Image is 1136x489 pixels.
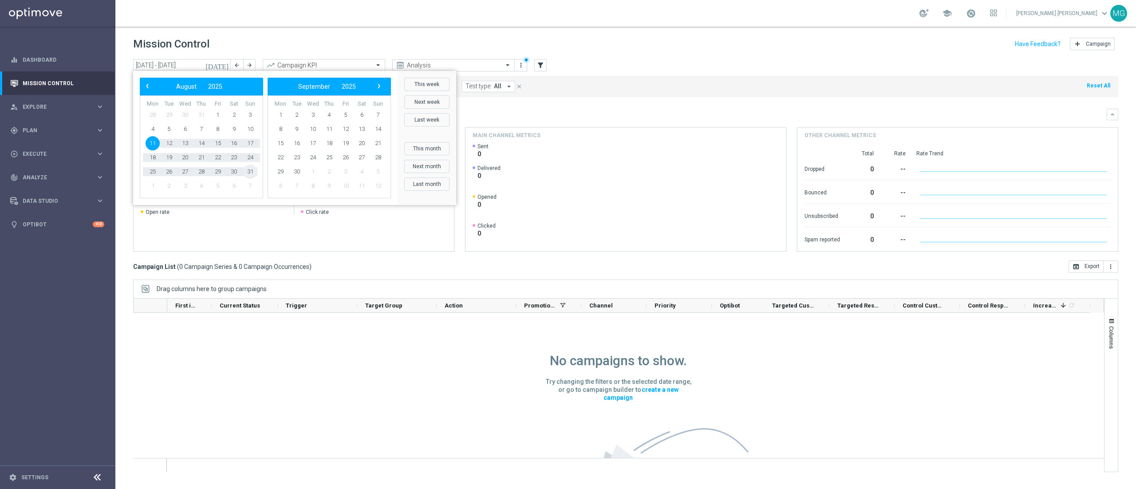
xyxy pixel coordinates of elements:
span: 2 [227,108,241,122]
span: 0 [477,229,496,237]
th: weekday [177,100,193,108]
div: lightbulb Optibot +10 [10,221,105,228]
button: open_in_browser Export [1069,260,1104,273]
i: close [516,83,522,90]
span: 16 [227,136,241,150]
span: 27 [355,150,369,165]
i: more_vert [517,62,525,69]
i: lightbulb [10,221,18,229]
button: This week [404,78,450,91]
span: 0 [477,150,489,158]
span: 7 [243,179,257,193]
span: 30 [227,165,241,179]
a: Settings [21,475,48,480]
button: arrow_back [231,59,243,71]
button: person_search Explore keyboard_arrow_right [10,103,105,110]
span: 16 [290,136,304,150]
span: 5 [211,179,225,193]
span: All [494,83,501,90]
i: keyboard_arrow_down [1109,111,1116,118]
div: -- [884,185,906,199]
span: 28 [371,150,385,165]
button: ‹ [142,81,154,92]
span: 7 [371,108,385,122]
span: 3 [243,108,257,122]
button: Next week [404,95,450,109]
i: filter_alt [536,61,544,69]
span: 4 [355,165,369,179]
span: 1 [273,108,288,122]
div: Analyze [10,174,96,181]
span: 21 [194,150,209,165]
span: ( [177,263,179,271]
button: add Campaign [1070,38,1115,50]
span: 4 [146,122,160,136]
button: Data Studio keyboard_arrow_right [10,197,105,205]
span: › [373,80,385,92]
span: 13 [355,122,369,136]
span: 24 [306,150,320,165]
div: Plan [10,126,96,134]
span: 13 [178,136,192,150]
span: 10 [339,179,353,193]
th: weekday [226,100,242,108]
span: 0 [477,172,501,180]
span: 18 [146,150,160,165]
span: Channel [589,302,613,309]
span: Current Status [220,302,260,309]
span: Control Customers [903,302,945,309]
button: track_changes Analyze keyboard_arrow_right [10,174,105,181]
a: [PERSON_NAME] [PERSON_NAME]keyboard_arrow_down [1015,7,1110,20]
i: arrow_drop_down [505,83,513,91]
ng-select: Campaign KPI [263,59,385,71]
div: MG [1110,5,1127,22]
span: 22 [211,150,225,165]
i: arrow_back [234,62,240,68]
span: September [298,83,330,90]
span: Priority [655,302,676,309]
i: keyboard_arrow_right [96,173,104,181]
span: Control Response Rate [968,302,1010,309]
i: keyboard_arrow_right [96,103,104,111]
button: play_circle_outline Execute keyboard_arrow_right [10,150,105,158]
th: weekday [209,100,226,108]
span: 23 [227,150,241,165]
span: 15 [273,136,288,150]
span: 23 [290,150,304,165]
span: 14 [194,136,209,150]
span: 8 [273,122,288,136]
span: 9 [227,122,241,136]
button: more_vert [517,60,525,71]
button: close [515,82,523,91]
span: 5 [162,122,176,136]
span: 25 [322,150,336,165]
span: 31 [243,165,257,179]
span: 6 [178,122,192,136]
i: open_in_browser [1073,263,1080,270]
div: Data Studio [10,197,96,205]
div: Dropped [805,161,840,175]
button: keyboard_arrow_down [1107,109,1118,120]
span: 7 [194,122,209,136]
i: gps_fixed [10,126,18,134]
span: 20 [178,150,192,165]
div: +10 [93,221,104,227]
span: Promotions [524,302,556,309]
div: 0 [851,232,874,246]
button: 2025 [336,81,362,92]
span: August [176,83,197,90]
a: Dashboard [23,48,104,71]
div: Dashboard [10,48,104,71]
span: 1 [211,108,225,122]
button: September [292,81,336,92]
span: 28 [194,165,209,179]
button: Mission Control [10,80,105,87]
i: [DATE] [205,61,229,69]
p: Try changing the filters or the selected date range, or go to campaign builder to [545,378,692,402]
div: Mission Control [10,71,104,95]
span: 6 [355,108,369,122]
span: 10 [306,122,320,136]
span: 11 [355,179,369,193]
